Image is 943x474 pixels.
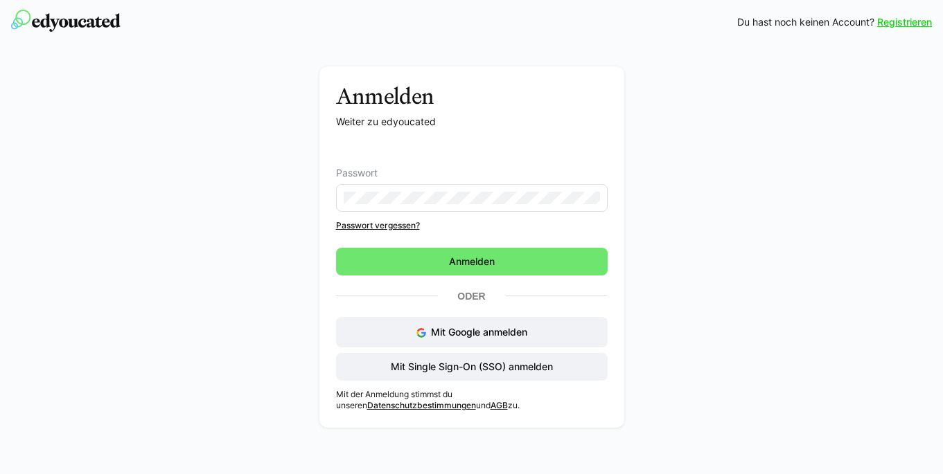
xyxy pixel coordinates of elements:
p: Oder [438,286,506,306]
a: AGB [491,400,508,410]
span: Anmelden [447,255,497,268]
a: Datenschutzbestimmungen [367,400,476,410]
button: Mit Google anmelden [336,317,608,347]
p: Mit der Anmeldung stimmst du unseren und zu. [336,389,608,411]
button: Mit Single Sign-On (SSO) anmelden [336,353,608,381]
button: Anmelden [336,248,608,275]
span: Mit Single Sign-On (SSO) anmelden [389,360,555,374]
span: Mit Google anmelden [431,326,527,338]
span: Du hast noch keinen Account? [737,15,874,29]
p: Weiter zu edyoucated [336,115,608,129]
img: edyoucated [11,10,121,32]
a: Registrieren [877,15,932,29]
span: Passwort [336,167,378,179]
h3: Anmelden [336,83,608,109]
a: Passwort vergessen? [336,220,608,231]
